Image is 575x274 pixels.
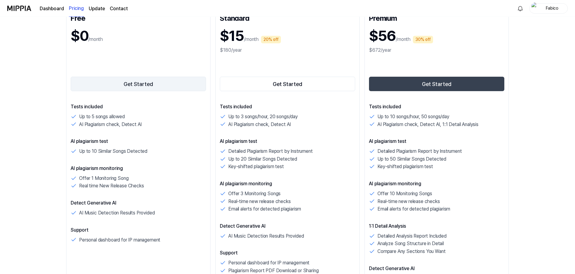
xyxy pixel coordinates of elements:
[517,5,524,12] img: 알림
[40,5,64,12] a: Dashboard
[244,36,259,43] p: /month
[377,155,446,163] p: Up to 50 Similar Songs Detected
[71,25,88,47] h1: $0
[71,199,206,207] p: Detect Generative AI
[369,13,504,23] div: Premium
[369,265,504,272] p: Detect Generative AI
[220,47,355,54] div: $180/year
[369,180,504,187] p: AI plagiarism monitoring
[79,174,128,182] p: Offer 1 Monitoring Song
[228,163,284,171] p: Key-shifted plagiarism test
[529,3,568,14] button: profileFabico
[369,77,504,91] button: Get Started
[369,103,504,110] p: Tests included
[71,165,206,172] p: AI plagiarism monitoring
[377,198,440,205] p: Real-time new release checks
[220,13,355,23] div: Standard
[413,36,433,43] div: 30% off
[71,75,206,92] a: Get Started
[228,198,291,205] p: Real-time new release checks
[71,13,206,23] div: Free
[88,36,103,43] p: /month
[377,121,478,128] p: AI Plagiarism check, Detect AI, 1:1 Detail Analysis
[377,163,433,171] p: Key-shifted plagiarism test
[79,113,125,121] p: Up to 5 songs allowed
[369,138,504,145] p: AI plagiarism test
[220,223,355,230] p: Detect Generative AI
[220,249,355,257] p: Support
[369,25,396,47] h1: $56
[79,236,160,244] p: Personal dashboard for IP management
[261,36,281,43] div: 20% off
[71,138,206,145] p: AI plagiarism test
[228,205,301,213] p: Email alerts for detected plagiarism
[79,182,144,190] p: Real time New Release Checks
[220,25,244,47] h1: $15
[220,75,355,92] a: Get Started
[377,248,445,255] p: Compare Any Sections You Want
[79,121,142,128] p: AI Plagiarism check, Detect AI
[228,113,298,121] p: Up to 3 songs/hour, 20 songs/day
[69,0,84,17] a: Pricing
[71,77,206,91] button: Get Started
[71,103,206,110] p: Tests included
[377,232,447,240] p: Detailed Analysis Report Included
[369,223,504,230] p: 1:1 Detail Analysis
[79,209,155,217] p: AI Music Detection Results Provided
[540,5,564,11] div: Fabico
[79,147,147,155] p: Up to 10 Similar Songs Detected
[377,190,432,198] p: Offer 10 Monitoring Songs
[89,5,105,12] a: Update
[369,47,504,54] div: $672/year
[228,155,297,163] p: Up to 20 Similar Songs Detected
[228,232,304,240] p: AI Music Detection Results Provided
[531,2,539,14] img: profile
[228,190,281,198] p: Offer 3 Monitoring Songs
[71,226,206,234] p: Support
[220,180,355,187] p: AI plagiarism monitoring
[377,205,450,213] p: Email alerts for detected plagiarism
[220,138,355,145] p: AI plagiarism test
[377,147,462,155] p: Detailed Plagiarism Report by Instrument
[228,147,313,155] p: Detailed Plagiarism Report by Instrument
[220,103,355,110] p: Tests included
[377,113,449,121] p: Up to 10 songs/hour, 50 songs/day
[220,77,355,91] button: Get Started
[396,36,410,43] p: /month
[110,5,128,12] a: Contact
[228,259,309,267] p: Personal dashboard for IP management
[377,240,444,248] p: Analyze Song Structure in Detail
[228,121,291,128] p: AI Plagiarism check, Detect AI
[369,75,504,92] a: Get Started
